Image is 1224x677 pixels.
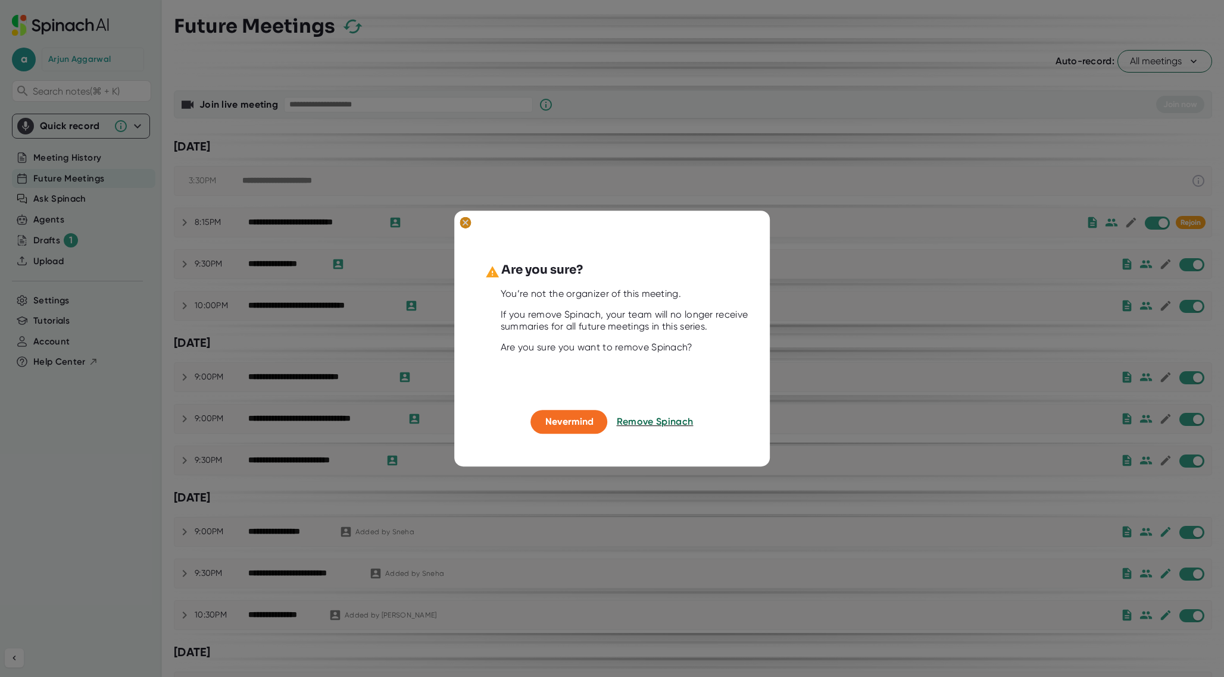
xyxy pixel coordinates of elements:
span: Remove Spinach [617,416,694,427]
div: You’re not the organizer of this meeting. [501,288,753,300]
span: Nevermind [545,416,594,427]
button: Remove Spinach [617,410,694,434]
button: Nevermind [531,410,608,434]
div: Are you sure you want to remove Spinach? [501,341,753,353]
div: If you remove Spinach, your team will no longer receive summaries for all future meetings in this... [501,309,753,333]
